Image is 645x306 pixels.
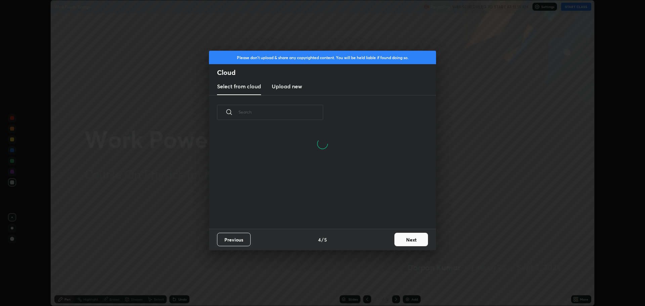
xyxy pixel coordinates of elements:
div: Please don't upload & share any copyrighted content. You will be held liable if found doing so. [209,51,436,64]
button: Next [394,233,428,246]
h2: Cloud [217,68,436,77]
h3: Upload new [272,82,302,90]
button: Previous [217,233,251,246]
h4: 5 [324,236,327,243]
h4: 4 [318,236,321,243]
input: Search [239,98,323,126]
h4: / [321,236,324,243]
h3: Select from cloud [217,82,261,90]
